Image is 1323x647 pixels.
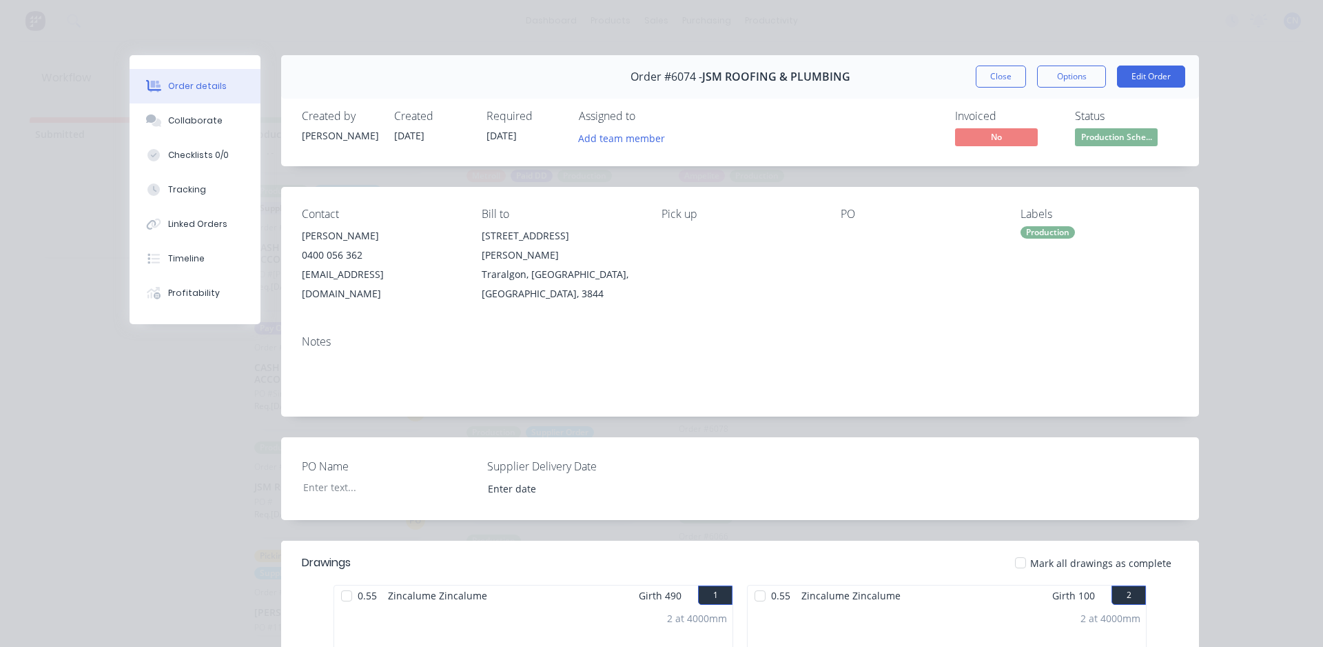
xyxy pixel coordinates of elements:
[302,110,378,123] div: Created by
[486,129,517,142] span: [DATE]
[1021,226,1075,239] div: Production
[1111,586,1146,605] button: 2
[130,241,260,276] button: Timeline
[130,103,260,138] button: Collaborate
[630,70,702,83] span: Order #6074 -
[1075,110,1178,123] div: Status
[302,335,1178,348] div: Notes
[796,586,906,606] span: Zincalume Zincalume
[482,208,639,221] div: Bill to
[168,218,227,230] div: Linked Orders
[1075,128,1158,149] button: Production Sche...
[955,128,1038,146] span: No
[352,586,382,606] span: 0.55
[482,226,639,265] div: [STREET_ADDRESS][PERSON_NAME]
[168,183,206,196] div: Tracking
[302,208,460,221] div: Contact
[394,129,424,142] span: [DATE]
[579,110,717,123] div: Assigned to
[482,226,639,303] div: [STREET_ADDRESS][PERSON_NAME]Traralgon, [GEOGRAPHIC_DATA], [GEOGRAPHIC_DATA], 3844
[579,128,673,147] button: Add team member
[130,207,260,241] button: Linked Orders
[302,555,351,571] div: Drawings
[302,458,474,475] label: PO Name
[168,149,229,161] div: Checklists 0/0
[1117,66,1185,88] button: Edit Order
[130,138,260,172] button: Checklists 0/0
[130,172,260,207] button: Tracking
[1080,611,1140,626] div: 2 at 4000mm
[766,586,796,606] span: 0.55
[702,70,850,83] span: JSM ROOFING & PLUMBING
[168,287,220,299] div: Profitability
[1021,208,1178,221] div: Labels
[168,80,227,92] div: Order details
[302,226,460,246] div: [PERSON_NAME]
[168,252,205,265] div: Timeline
[661,208,819,221] div: Pick up
[639,586,681,606] span: Girth 490
[698,586,732,605] button: 1
[482,265,639,303] div: Traralgon, [GEOGRAPHIC_DATA], [GEOGRAPHIC_DATA], 3844
[841,208,998,221] div: PO
[168,115,223,127] div: Collaborate
[667,611,727,626] div: 2 at 4000mm
[486,110,562,123] div: Required
[1037,66,1106,88] button: Options
[302,226,460,303] div: [PERSON_NAME]0400 056 362[EMAIL_ADDRESS][DOMAIN_NAME]
[130,69,260,103] button: Order details
[478,478,650,499] input: Enter date
[955,110,1058,123] div: Invoiced
[1030,556,1171,570] span: Mark all drawings as complete
[382,586,493,606] span: Zincalume Zincalume
[302,128,378,143] div: [PERSON_NAME]
[302,265,460,303] div: [EMAIL_ADDRESS][DOMAIN_NAME]
[1075,128,1158,146] span: Production Sche...
[976,66,1026,88] button: Close
[487,458,659,475] label: Supplier Delivery Date
[1052,586,1095,606] span: Girth 100
[302,246,460,265] div: 0400 056 362
[571,128,673,147] button: Add team member
[130,276,260,310] button: Profitability
[394,110,470,123] div: Created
